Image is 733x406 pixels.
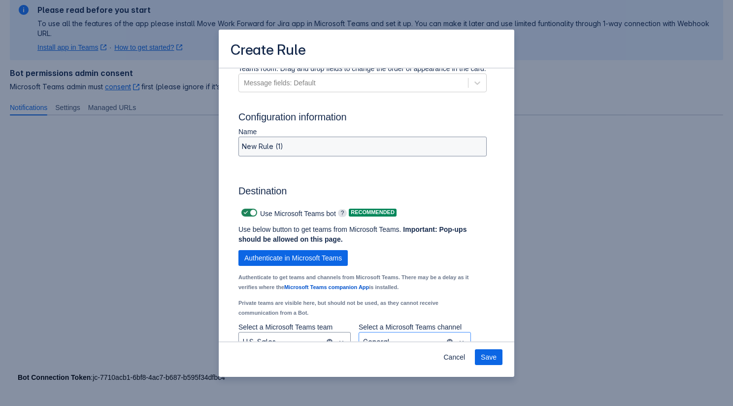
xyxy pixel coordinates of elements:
[481,349,497,365] span: Save
[359,322,471,332] p: Select a Microsoft Teams channel
[238,250,348,266] button: Authenticate in Microsoft Teams
[238,224,471,244] p: Use below button to get teams from Microsoft Teams.
[238,206,336,220] div: Use Microsoft Teams bot
[231,41,306,61] h3: Create Rule
[238,274,468,290] small: Authenticate to get teams and channels from Microsoft Teams. There may be a delay as it verifies ...
[284,284,369,290] a: Microsoft Teams companion App
[244,250,342,266] span: Authenticate in Microsoft Teams
[238,300,438,316] small: Private teams are visible here, but should not be used, as they cannot receive communication from...
[338,209,347,217] span: ?
[238,127,487,137] p: Name
[475,349,502,365] button: Save
[437,349,471,365] button: Cancel
[238,185,487,201] h3: Destination
[349,210,397,215] span: Recommended
[446,338,454,346] button: clear
[326,338,333,346] button: clear
[219,68,514,342] div: Scrollable content
[238,322,351,332] p: Select a Microsoft Teams team
[456,336,467,348] span: open
[443,349,465,365] span: Cancel
[335,336,347,348] span: open
[239,138,486,155] input: Please enter the name of the rule here
[238,111,495,127] h3: Configuration information
[244,78,316,88] div: Message fields: Default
